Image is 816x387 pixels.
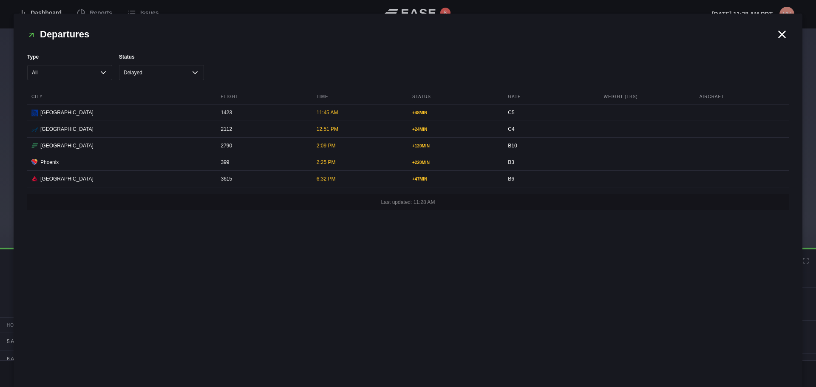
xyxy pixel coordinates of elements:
[412,176,497,182] div: + 47 MIN
[508,110,514,116] span: C5
[217,105,310,121] div: 1423
[508,159,514,165] span: B3
[504,89,597,104] div: Gate
[508,176,514,182] span: B6
[408,89,501,104] div: Status
[695,89,789,104] div: Aircraft
[317,176,336,182] span: 6:32 PM
[40,125,93,133] span: [GEOGRAPHIC_DATA]
[27,53,112,61] label: Type
[40,175,93,183] span: [GEOGRAPHIC_DATA]
[317,159,336,165] span: 2:25 PM
[119,53,204,61] label: Status
[40,109,93,116] span: [GEOGRAPHIC_DATA]
[412,143,497,149] div: + 120 MIN
[508,126,514,132] span: C4
[217,121,310,137] div: 2112
[217,154,310,170] div: 399
[217,138,310,154] div: 2790
[27,27,775,41] h2: Departures
[27,194,789,210] div: Last updated: 11:28 AM
[412,126,497,133] div: + 24 MIN
[27,89,215,104] div: City
[217,171,310,187] div: 3615
[412,110,497,116] div: + 48 MIN
[317,110,338,116] span: 11:45 AM
[312,89,406,104] div: Time
[317,126,338,132] span: 12:51 PM
[217,89,310,104] div: Flight
[40,158,59,166] span: Phoenix
[508,143,517,149] span: B10
[600,89,693,104] div: Weight (lbs)
[40,142,93,150] span: [GEOGRAPHIC_DATA]
[412,159,497,166] div: + 220 MIN
[317,143,336,149] span: 2:09 PM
